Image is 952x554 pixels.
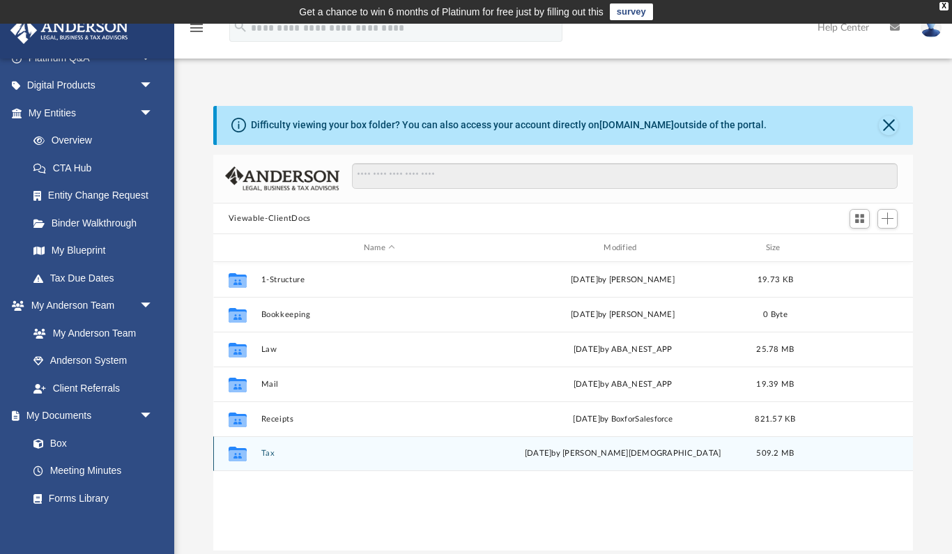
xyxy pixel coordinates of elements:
button: Mail [261,380,498,389]
img: Anderson Advisors Platinum Portal [6,17,132,44]
span: 821.57 KB [755,415,795,423]
button: Switch to Grid View [850,209,870,229]
span: 19.39 MB [756,380,794,388]
a: Overview [20,127,174,155]
button: Bookkeeping [261,310,498,319]
a: Entity Change Request [20,182,174,210]
a: Meeting Minutes [20,457,167,485]
span: 25.78 MB [756,346,794,353]
span: arrow_drop_down [139,292,167,321]
div: [DATE] by [PERSON_NAME] [504,274,741,286]
button: Add [877,209,898,229]
div: grid [213,262,913,551]
div: by [PERSON_NAME][DEMOGRAPHIC_DATA] [504,447,741,460]
a: Client Referrals [20,374,167,402]
div: [DATE] by ABA_NEST_APP [504,344,741,356]
button: Receipts [261,415,498,424]
a: [DOMAIN_NAME] [599,119,674,130]
span: 509.2 MB [756,449,794,457]
span: 0 Byte [763,311,788,318]
img: User Pic [921,17,942,38]
input: Search files and folders [352,163,898,190]
button: 1-Structure [261,275,498,284]
a: My Anderson Team [20,319,160,347]
a: Digital Productsarrow_drop_down [10,72,174,100]
span: [DATE] [525,449,552,457]
div: id [809,242,907,254]
button: Viewable-ClientDocs [229,213,311,225]
button: Tax [261,449,498,459]
a: menu [188,26,205,36]
span: arrow_drop_down [139,402,167,431]
a: My Anderson Teamarrow_drop_down [10,292,167,320]
i: search [233,19,248,34]
span: arrow_drop_down [139,72,167,100]
a: survey [610,3,653,20]
div: close [939,2,949,10]
div: Difficulty viewing your box folder? You can also access your account directly on outside of the p... [251,118,767,132]
a: Tax Due Dates [20,264,174,292]
div: Modified [504,242,742,254]
div: Get a chance to win 6 months of Platinum for free just by filling out this [299,3,604,20]
div: id [220,242,254,254]
a: My Documentsarrow_drop_down [10,402,167,430]
button: Law [261,345,498,354]
a: Binder Walkthrough [20,209,174,237]
a: Box [20,429,160,457]
a: My Blueprint [20,237,167,265]
i: menu [188,20,205,36]
a: Forms Library [20,484,160,512]
div: [DATE] by ABA_NEST_APP [504,378,741,391]
a: My Entitiesarrow_drop_down [10,99,174,127]
a: Anderson System [20,347,167,375]
span: 19.73 KB [758,276,793,284]
div: Size [747,242,803,254]
a: CTA Hub [20,154,174,182]
span: arrow_drop_down [139,99,167,128]
div: Name [260,242,498,254]
button: Close [879,116,898,135]
div: [DATE] by BoxforSalesforce [504,413,741,426]
div: [DATE] by [PERSON_NAME] [504,309,741,321]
